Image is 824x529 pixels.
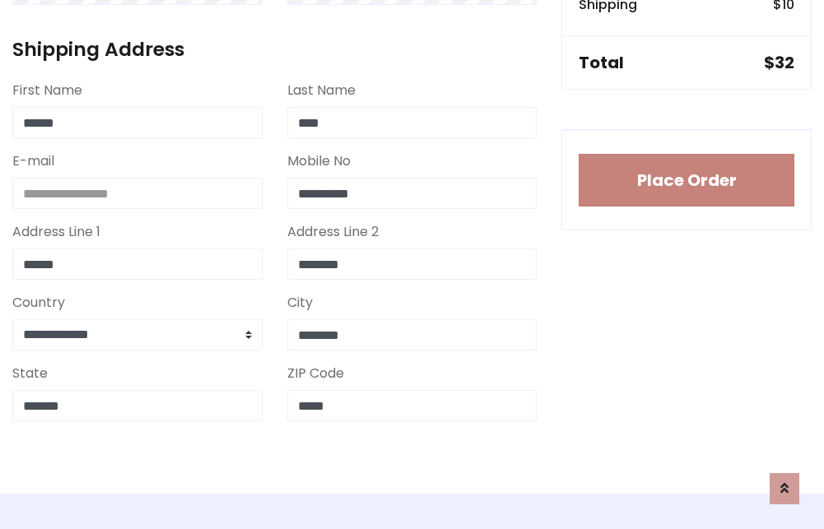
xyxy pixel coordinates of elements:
span: 32 [775,51,794,74]
label: ZIP Code [287,364,344,383]
label: State [12,364,48,383]
label: E-mail [12,151,54,171]
h5: $ [764,53,794,72]
h5: Total [579,53,624,72]
h4: Shipping Address [12,38,537,61]
label: Mobile No [287,151,351,171]
label: Country [12,293,65,313]
button: Place Order [579,154,794,206]
label: Address Line 1 [12,222,100,242]
label: City [287,293,313,313]
label: Address Line 2 [287,222,379,242]
label: First Name [12,81,82,100]
label: Last Name [287,81,356,100]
